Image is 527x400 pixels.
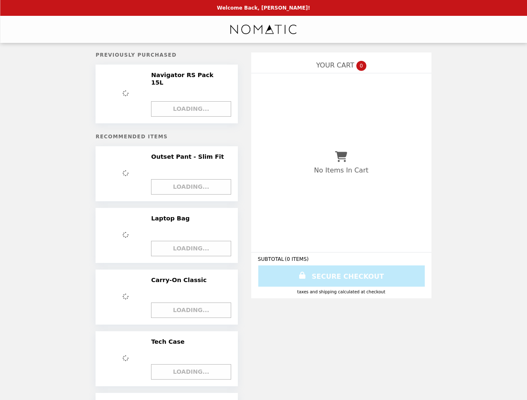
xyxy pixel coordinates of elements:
img: Brand Logo [229,21,298,38]
h5: Recommended Items [96,134,238,140]
h2: Tech Case [151,338,188,345]
h2: Laptop Bag [151,215,193,222]
p: No Items In Cart [314,166,368,174]
p: Welcome Back, [PERSON_NAME]! [217,5,310,11]
h2: Carry-On Classic [151,276,210,284]
h2: Outset Pant - Slim Fit [151,153,227,160]
div: Taxes and Shipping calculated at checkout [258,290,425,294]
span: SUBTOTAL [258,256,285,262]
span: ( 0 ITEMS ) [285,256,309,262]
span: YOUR CART [316,61,354,69]
h2: Navigator RS Pack 15L [151,71,230,87]
span: 0 [356,61,366,71]
h5: Previously Purchased [96,52,238,58]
